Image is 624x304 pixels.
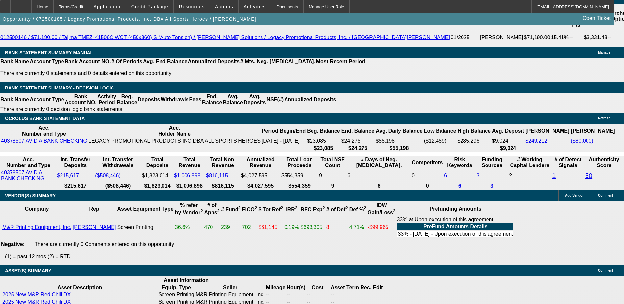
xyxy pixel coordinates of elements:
th: 0 [412,183,443,189]
span: Add Vendor [565,194,584,197]
a: $215,617 [57,173,79,178]
a: 50 [585,172,592,179]
th: Risk Keywords [444,156,475,169]
span: Application [93,4,120,9]
sup: 2 [255,205,257,210]
a: 6 [444,173,447,178]
span: Comment [598,194,613,197]
th: $1,823,014 [142,183,173,189]
span: Refresh [598,116,610,120]
td: 0 [412,169,443,182]
th: Annualized Deposits [187,58,240,65]
sup: 2 [295,205,297,210]
span: VENDOR(S) SUMMARY [5,193,56,198]
td: $554,359 [281,169,318,182]
th: $816,115 [206,183,240,189]
td: 702 [242,216,258,238]
th: Avg. Balance [222,93,243,106]
td: -- [286,291,306,298]
th: Avg. Deposits [243,93,266,106]
td: 6 [347,169,411,182]
span: There are currently 0 Comments entered on this opportunity [35,241,174,247]
sup: 2 [393,208,395,213]
a: 1 [552,172,556,179]
td: $285,296 [457,138,491,144]
th: Int. Transfer Withdrawals [95,156,141,169]
p: (1) = past 12 mos (2) = RTD [5,254,624,260]
td: $693,305 [300,216,325,238]
b: Negative: [1,241,25,247]
button: Resources [174,0,210,13]
b: Prefunding Amounts [430,206,482,212]
a: 40378507 AVIDIA BANK CHECKING [1,138,87,144]
td: M&R Printing Equipment, Inc. [195,291,265,298]
th: Withdrawls [160,93,189,106]
b: # of Apps [204,202,220,215]
b: Mileage [266,285,286,290]
td: 239 [221,216,241,238]
span: Opportunity / 072500185 / Legacy Promotional Products, Inc. DBA All Sports Heroes / [PERSON_NAME] [3,16,256,22]
th: Sum of the Total NSF Count and Total Overdraft Fee Count from Ocrolus [319,156,346,169]
span: Resources [179,4,205,9]
th: Total Deposits [142,156,173,169]
span: OCROLUS BANK STATEMENT DATA [5,116,85,121]
b: Def % [349,207,366,212]
th: $4,027,595 [241,183,280,189]
th: # Of Periods [111,58,143,65]
td: $24,275 [341,138,375,144]
b: Company [25,206,49,212]
th: $1,006,898 [174,183,205,189]
td: $3,331.48 [584,28,608,47]
span: Manage [598,51,610,54]
sup: 2 [217,208,220,213]
th: Acc. Number and Type [1,156,56,169]
th: Account Type [29,58,64,65]
td: 9 [319,169,346,182]
td: 36.6% [175,216,203,238]
th: Funding Sources [476,156,508,169]
b: $ Tot Ref [258,207,283,212]
th: Most Recent Period [316,58,365,65]
div: 33% at Upon execution of this agreement [397,217,514,238]
th: Avg. Daily Balance [375,125,423,137]
td: 470 [204,216,220,238]
b: IRR [286,207,297,212]
th: # Days of Neg. [MEDICAL_DATA]. [347,156,411,169]
sup: 2 [238,205,240,210]
button: Actions [210,0,238,13]
a: 2025 New M&R Red Chili DX [2,292,71,297]
th: 9 [319,183,346,189]
th: Annualized Revenue [241,156,280,169]
th: Avg. End Balance [143,58,188,65]
td: LEGACY PROMOTIONAL PRODUCTS INC DBA ALL SPORTS HEROES [88,138,261,144]
th: High Balance [457,125,491,137]
b: FICO [242,207,257,212]
a: 6 [458,183,461,189]
td: [DATE] - [DATE] [262,138,306,144]
sup: 2 [281,205,283,210]
td: -- [306,291,329,298]
a: 40378507 AVIDIA BANK CHECKING [1,170,44,181]
td: $55,198 [375,138,423,144]
th: Edit [372,284,383,291]
th: Acc. Number and Type [1,125,87,137]
th: $9,024 [492,145,524,152]
b: Asset Information [164,277,209,283]
b: Cost [312,285,324,290]
th: # of Detect Signals [552,156,584,169]
th: Asset Term Recommendation [330,284,372,291]
td: [PERSON_NAME] [480,28,524,47]
a: $816,115 [206,173,228,178]
th: Bank Account NO. [64,93,97,106]
b: BFC Exp [301,207,325,212]
b: Seller [223,285,237,290]
sup: 2 [345,205,348,210]
th: Low Balance [424,125,457,137]
th: Activity Period [97,93,117,106]
th: Annualized Deposits [284,93,336,106]
b: Asset Equipment Type [117,206,173,212]
a: 012500146 / $71,190.00 / Tajima TMEZ-K1506C WCT (450x360) S (Auto Tension) / [PERSON_NAME] Soluti... [0,35,450,40]
th: # Mts. Neg. [MEDICAL_DATA]. [240,58,316,65]
b: # of Def [326,207,348,212]
a: 3 [490,183,493,189]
